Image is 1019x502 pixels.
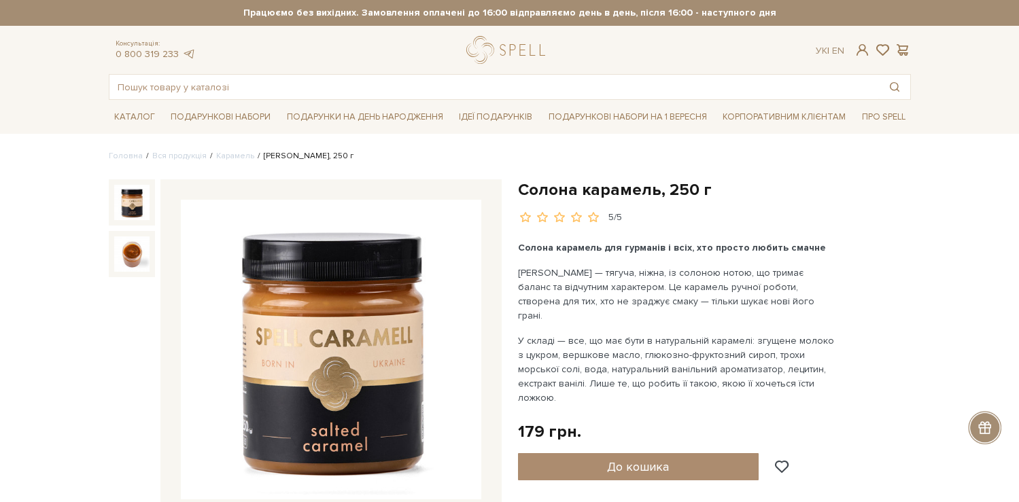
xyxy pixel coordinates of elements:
button: До кошика [518,453,759,480]
a: Подарункові набори на 1 Вересня [543,105,712,128]
a: telegram [182,48,196,60]
a: Головна [109,151,143,161]
a: Корпоративним клієнтам [717,105,851,128]
b: Солона карамель для гурманів і всіх, хто просто любить смачне [518,242,826,253]
li: [PERSON_NAME], 250 г [254,150,353,162]
p: У складі — все, що має бути в натуральній карамелі: згущене молоко з цукром, вершкове масло, глюк... [518,334,837,405]
span: До кошика [607,459,669,474]
button: Пошук товару у каталозі [879,75,910,99]
a: Про Spell [857,107,911,128]
strong: Працюємо без вихідних. Замовлення оплачені до 16:00 відправляємо день в день, після 16:00 - насту... [109,7,911,19]
a: 0 800 319 233 [116,48,179,60]
div: 5/5 [608,211,622,224]
p: [PERSON_NAME] — тягуча, ніжна, із солоною нотою, що тримає баланс та відчутним характером. Це кар... [518,266,837,323]
span: Консультація: [116,39,196,48]
a: En [832,45,844,56]
div: Ук [816,45,844,57]
a: Подарунки на День народження [281,107,449,128]
a: Вся продукція [152,151,207,161]
a: Карамель [216,151,254,161]
h1: Солона карамель, 250 г [518,179,911,200]
a: logo [466,36,551,64]
a: Подарункові набори [165,107,276,128]
img: Солона карамель, 250 г [114,185,150,220]
span: | [827,45,829,56]
img: Солона карамель, 250 г [114,236,150,272]
img: Солона карамель, 250 г [181,200,481,500]
input: Пошук товару у каталозі [109,75,879,99]
a: Каталог [109,107,160,128]
a: Ідеї подарунків [453,107,538,128]
div: 179 грн. [518,421,581,442]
